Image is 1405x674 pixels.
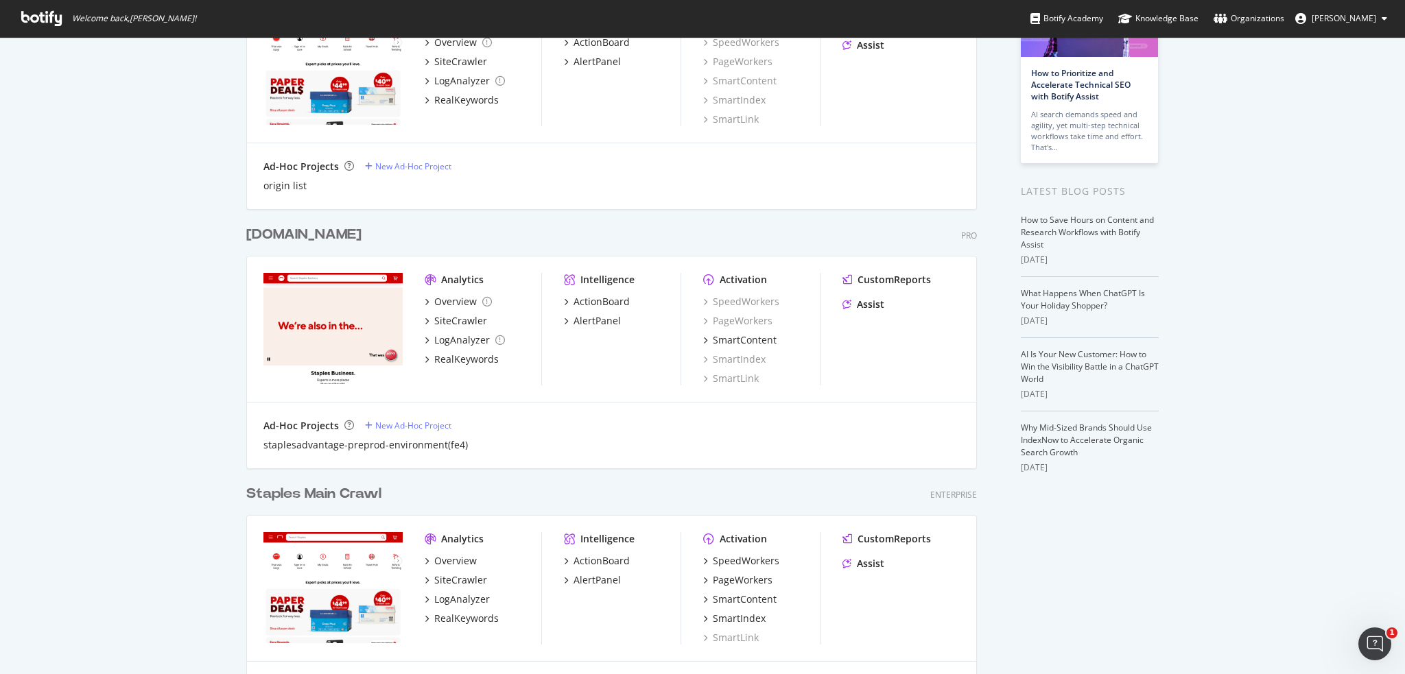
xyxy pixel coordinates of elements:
[365,160,451,172] a: New Ad-Hoc Project
[858,532,931,546] div: CustomReports
[425,74,505,88] a: LogAnalyzer
[703,333,777,347] a: SmartContent
[961,230,977,241] div: Pro
[263,273,403,384] img: staplesadvantage.com
[1021,214,1154,250] a: How to Save Hours on Content and Research Workflows with Botify Assist
[564,55,621,69] a: AlertPanel
[246,484,381,504] div: Staples Main Crawl
[703,112,759,126] a: SmartLink
[425,36,492,49] a: Overview
[375,160,451,172] div: New Ad-Hoc Project
[703,36,779,49] div: SpeedWorkers
[703,592,777,606] a: SmartContent
[1284,8,1398,29] button: [PERSON_NAME]
[1312,12,1376,24] span: Jeffrey Iwanicki
[441,273,484,287] div: Analytics
[425,295,492,309] a: Overview
[703,295,779,309] a: SpeedWorkers
[564,314,621,328] a: AlertPanel
[263,438,468,452] a: staplesadvantage-preprod-environment(fe4)
[434,333,490,347] div: LogAnalyzer
[375,420,451,431] div: New Ad-Hoc Project
[1021,184,1159,199] div: Latest Blog Posts
[263,419,339,433] div: Ad-Hoc Projects
[1118,12,1199,25] div: Knowledge Base
[425,314,487,328] a: SiteCrawler
[263,160,339,173] div: Ad-Hoc Projects
[425,612,499,625] a: RealKeywords
[1021,315,1159,327] div: [DATE]
[842,38,884,52] a: Assist
[441,532,484,546] div: Analytics
[434,314,487,328] div: SiteCrawler
[564,573,621,587] a: AlertPanel
[246,225,367,245] a: [DOMAIN_NAME]
[703,55,772,69] div: PageWorkers
[425,352,499,366] a: RealKeywords
[564,36,630,49] a: ActionBoard
[703,74,777,88] a: SmartContent
[703,573,772,587] a: PageWorkers
[434,592,490,606] div: LogAnalyzer
[703,372,759,385] a: SmartLink
[263,14,403,125] img: staples.com
[1214,12,1284,25] div: Organizations
[434,93,499,107] div: RealKeywords
[434,573,487,587] div: SiteCrawler
[434,352,499,366] div: RealKeywords
[703,314,772,328] a: PageWorkers
[1021,422,1152,458] a: Why Mid-Sized Brands Should Use IndexNow to Accelerate Organic Search Growth
[1021,348,1159,385] a: AI Is Your New Customer: How to Win the Visibility Battle in a ChatGPT World
[703,93,766,107] a: SmartIndex
[857,298,884,311] div: Assist
[720,532,767,546] div: Activation
[857,38,884,52] div: Assist
[246,225,362,245] div: [DOMAIN_NAME]
[564,554,630,568] a: ActionBoard
[720,273,767,287] div: Activation
[434,36,477,49] div: Overview
[1021,461,1159,474] div: [DATE]
[434,612,499,625] div: RealKeywords
[1021,388,1159,400] div: [DATE]
[703,631,759,645] a: SmartLink
[580,532,635,546] div: Intelligence
[434,55,487,69] div: SiteCrawler
[930,489,977,501] div: Enterprise
[434,554,477,568] div: Overview
[425,93,499,107] a: RealKeywords
[703,352,766,366] a: SmartIndex
[574,36,630,49] div: ActionBoard
[1021,287,1145,311] a: What Happens When ChatGPT Is Your Holiday Shopper?
[365,420,451,431] a: New Ad-Hoc Project
[425,55,487,69] a: SiteCrawler
[574,295,630,309] div: ActionBoard
[1386,627,1397,638] span: 1
[1030,12,1103,25] div: Botify Academy
[574,573,621,587] div: AlertPanel
[263,179,307,193] a: origin list
[564,295,630,309] a: ActionBoard
[842,273,931,287] a: CustomReports
[246,484,387,504] a: Staples Main Crawl
[713,573,772,587] div: PageWorkers
[703,554,779,568] a: SpeedWorkers
[713,333,777,347] div: SmartContent
[425,333,505,347] a: LogAnalyzer
[842,532,931,546] a: CustomReports
[72,13,196,24] span: Welcome back, [PERSON_NAME] !
[574,314,621,328] div: AlertPanel
[1021,254,1159,266] div: [DATE]
[713,554,779,568] div: SpeedWorkers
[842,557,884,570] a: Assist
